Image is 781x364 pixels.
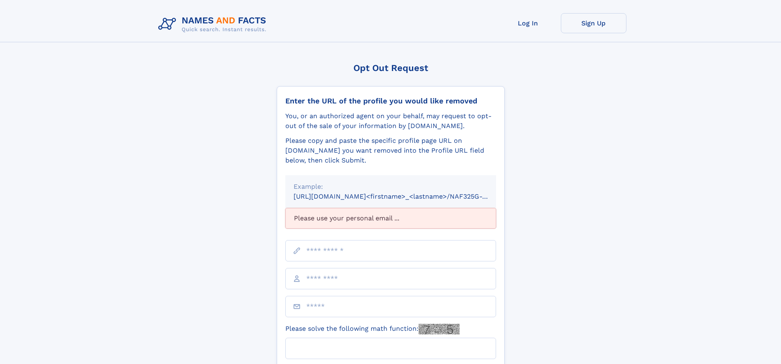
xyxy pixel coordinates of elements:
div: Enter the URL of the profile you would like removed [285,96,496,105]
div: Opt Out Request [277,63,505,73]
div: Please use your personal email ... [285,208,496,229]
a: Log In [495,13,561,33]
label: Please solve the following math function: [285,324,460,334]
small: [URL][DOMAIN_NAME]<firstname>_<lastname>/NAF325G-xxxxxxxx [294,192,512,200]
div: You, or an authorized agent on your behalf, may request to opt-out of the sale of your informatio... [285,111,496,131]
img: Logo Names and Facts [155,13,273,35]
div: Example: [294,182,488,192]
div: Please copy and paste the specific profile page URL on [DOMAIN_NAME] you want removed into the Pr... [285,136,496,165]
a: Sign Up [561,13,626,33]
